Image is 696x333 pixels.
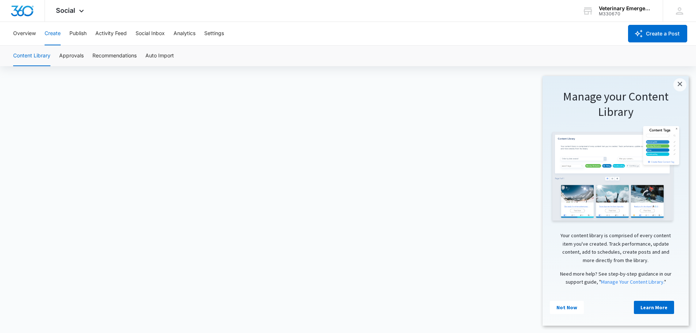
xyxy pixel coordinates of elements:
[204,22,224,45] button: Settings
[136,22,165,45] button: Social Inbox
[59,46,84,66] button: Approvals
[56,7,75,14] span: Social
[58,203,122,209] a: Manage Your Content Library.
[7,155,139,188] p: Your content library is comprised of every content item you've created. Track performance, update...
[599,5,652,11] div: account name
[145,46,174,66] button: Auto Import
[13,46,50,66] button: Content Library
[95,22,127,45] button: Activity Feed
[91,225,132,238] a: Learn More
[174,22,195,45] button: Analytics
[131,2,144,15] a: Close modal
[7,13,139,43] h1: Manage your Content Library
[92,46,137,66] button: Recommendations
[7,194,139,210] p: Need more help? See step-by-step guidance in our support guide, " "
[599,11,652,16] div: account id
[69,22,87,45] button: Publish
[7,225,41,238] a: Not Now
[628,25,687,42] button: Create a Post
[45,22,61,45] button: Create
[13,22,36,45] button: Overview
